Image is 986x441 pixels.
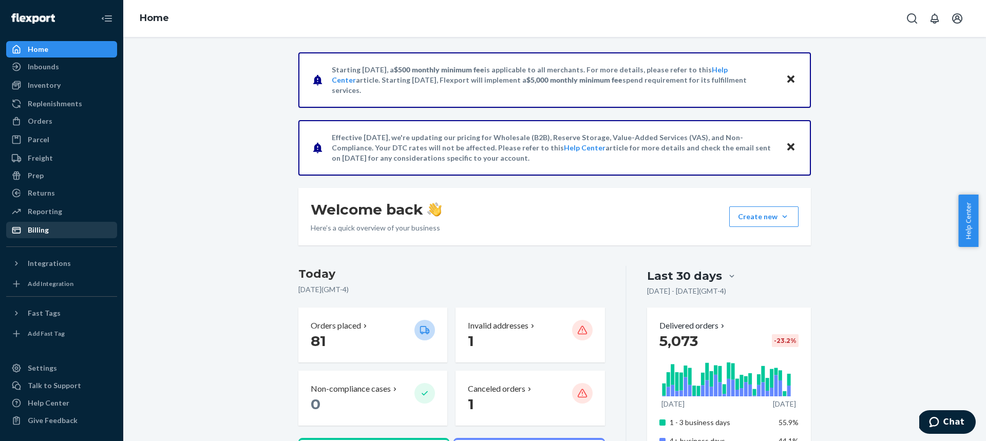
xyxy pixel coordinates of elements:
p: Orders placed [311,320,361,332]
p: Starting [DATE], a is applicable to all merchants. For more details, please refer to this article... [332,65,776,95]
a: Home [140,12,169,24]
span: 55.9% [779,418,799,427]
button: Give Feedback [6,412,117,429]
div: Billing [28,225,49,235]
a: Reporting [6,203,117,220]
button: Canceled orders 1 [456,371,604,426]
p: [DATE] [773,399,796,409]
button: Talk to Support [6,377,117,394]
a: Orders [6,113,117,129]
a: Add Integration [6,276,117,292]
div: Returns [28,188,55,198]
span: 1 [468,395,474,413]
span: 81 [311,332,326,350]
h3: Today [298,266,605,282]
div: Last 30 days [647,268,722,284]
div: Add Fast Tag [28,329,65,338]
div: Fast Tags [28,308,61,318]
div: Freight [28,153,53,163]
div: Inventory [28,80,61,90]
button: Fast Tags [6,305,117,321]
span: $500 monthly minimum fee [394,65,484,74]
a: Home [6,41,117,57]
a: Prep [6,167,117,184]
a: Inbounds [6,59,117,75]
div: Prep [28,170,44,181]
button: Integrations [6,255,117,272]
a: Billing [6,222,117,238]
span: $5,000 monthly minimum fee [526,75,622,84]
div: Home [28,44,48,54]
span: 0 [311,395,320,413]
div: Parcel [28,135,49,145]
div: Integrations [28,258,71,269]
a: Help Center [564,143,605,152]
p: Invalid addresses [468,320,528,332]
span: 5,073 [659,332,698,350]
button: Non-compliance cases 0 [298,371,447,426]
p: Effective [DATE], we're updating our pricing for Wholesale (B2B), Reserve Storage, Value-Added Se... [332,132,776,163]
p: Canceled orders [468,383,525,395]
img: Flexport logo [11,13,55,24]
ol: breadcrumbs [131,4,177,33]
button: Help Center [958,195,978,247]
div: Inbounds [28,62,59,72]
a: Help Center [6,395,117,411]
p: [DATE] - [DATE] ( GMT-4 ) [647,286,726,296]
div: Reporting [28,206,62,217]
p: [DATE] ( GMT-4 ) [298,284,605,295]
button: Close [784,72,798,87]
button: Create new [729,206,799,227]
button: Orders placed 81 [298,308,447,362]
button: Open account menu [947,8,968,29]
div: Add Integration [28,279,73,288]
a: Parcel [6,131,117,148]
div: Settings [28,363,57,373]
a: Add Fast Tag [6,325,117,342]
div: Talk to Support [28,380,81,391]
img: hand-wave emoji [427,202,442,217]
p: 1 - 3 business days [670,417,771,428]
div: Help Center [28,398,69,408]
div: Orders [28,116,52,126]
div: Give Feedback [28,415,78,426]
h1: Welcome back [311,200,442,219]
a: Inventory [6,77,117,93]
p: [DATE] [661,399,685,409]
button: Invalid addresses 1 [456,308,604,362]
button: Close Navigation [97,8,117,29]
p: Non-compliance cases [311,383,391,395]
p: Here’s a quick overview of your business [311,223,442,233]
a: Freight [6,150,117,166]
button: Delivered orders [659,320,727,332]
button: Open notifications [924,8,945,29]
span: 1 [468,332,474,350]
div: Replenishments [28,99,82,109]
button: Close [784,140,798,155]
a: Returns [6,185,117,201]
a: Settings [6,360,117,376]
div: -23.2 % [772,334,799,347]
a: Replenishments [6,95,117,112]
iframe: Opens a widget where you can chat to one of our agents [919,410,976,436]
button: Open Search Box [902,8,922,29]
